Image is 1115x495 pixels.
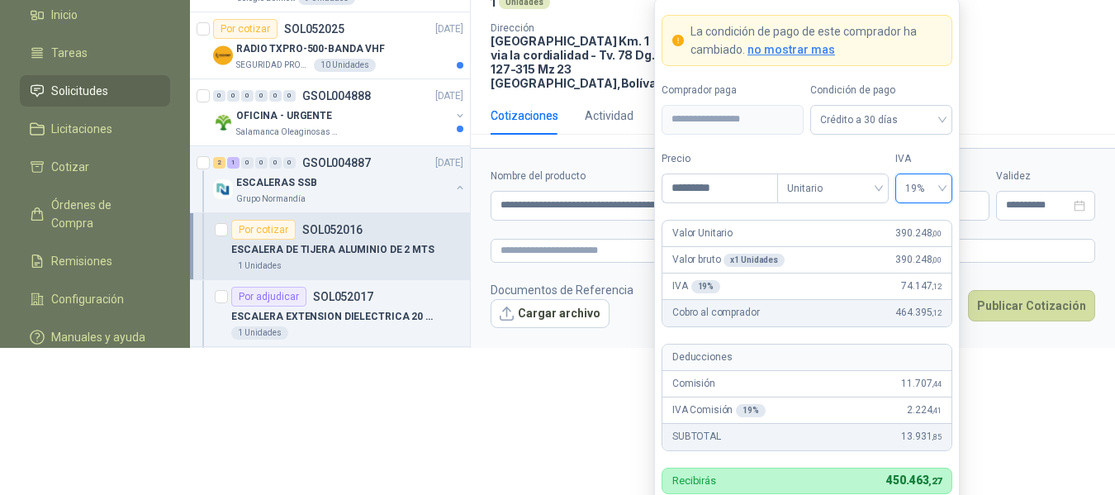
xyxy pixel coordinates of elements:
button: Publicar Cotización [968,290,1095,321]
span: Crédito a 30 días [820,107,942,132]
span: 11.707 [901,376,942,392]
span: ,00 [932,255,942,264]
div: 0 [241,157,254,169]
p: Grupo Normandía [236,193,306,206]
span: 464.395 [895,305,942,321]
p: La condición de pago de este comprador ha cambiado. [690,22,942,59]
p: GSOL004888 [302,90,371,102]
p: Deducciones [672,350,732,365]
a: Configuración [20,283,170,315]
a: Por adjudicarSOL052017ESCALERA EXTENSION DIELECTRICA 20 PASOS / 6 MTS - CERTIFICADA1 Unidades [190,280,470,347]
p: SEGURIDAD PROVISER LTDA [236,59,311,72]
div: 0 [269,157,282,169]
label: Condición de pago [810,83,952,98]
div: 1 Unidades [231,259,288,273]
a: Por cotizarSOL052025[DATE] Company LogoRADIO TXPRO-500-BANDA VHFSEGURIDAD PROVISER LTDA10 Unidades [190,12,470,79]
img: Company Logo [213,112,233,132]
img: Company Logo [213,45,233,65]
label: Comprador paga [662,83,804,98]
p: ESCALERAS SSB [236,175,316,191]
a: Manuales y ayuda [20,321,170,353]
p: ESCALERA EXTENSION DIELECTRICA 20 PASOS / 6 MTS - CERTIFICADA [231,309,437,325]
div: Cotizaciones [491,107,558,125]
a: Tareas [20,37,170,69]
span: Inicio [51,6,78,24]
span: 2.224 [907,402,942,418]
p: Dirección [491,22,667,34]
span: ,12 [932,282,942,291]
p: Valor bruto [672,252,785,268]
div: 10 Unidades [314,59,376,72]
p: [GEOGRAPHIC_DATA] Km. 1 via la cordialidad - Tv. 78 Dg. 127-315 Mz 23 [GEOGRAPHIC_DATA] , Bolívar [491,34,667,90]
a: Licitaciones [20,113,170,145]
a: 0 0 0 0 0 0 GSOL004888[DATE] Company LogoOFICINA - URGENTESalamanca Oleaginosas SAS [213,86,467,139]
p: [DATE] [435,155,463,171]
span: ,27 [928,476,942,487]
p: Documentos de Referencia [491,281,633,299]
div: 1 Unidades [231,326,288,340]
span: ,00 [932,229,942,238]
p: SOL052025 [284,23,344,35]
label: Validez [996,169,1095,184]
p: Cobro al comprador [672,305,759,321]
span: Remisiones [51,252,112,270]
span: 390.248 [895,252,942,268]
a: Órdenes de Compra [20,189,170,239]
p: SOL052017 [313,291,373,302]
div: Por cotizar [213,19,278,39]
span: ,12 [932,308,942,317]
span: 74.147 [901,278,942,294]
a: Remisiones [20,245,170,277]
span: ,44 [932,379,942,388]
p: ESCALERA DE TIJERA ALUMINIO DE 2 MTS [231,242,434,258]
p: Comisión [672,376,715,392]
p: RADIO TXPRO-500-BANDA VHF [236,41,385,57]
div: 19 % [736,404,766,417]
div: 0 [227,90,240,102]
p: SUBTOTAL [672,429,721,445]
div: 19 % [691,280,721,293]
span: Cotizar [51,158,89,176]
span: Configuración [51,290,124,308]
div: Actividad [585,107,633,125]
a: Cotizar [20,151,170,183]
div: 0 [241,90,254,102]
p: SOL052016 [302,224,363,236]
div: Por adjudicar [231,287,306,307]
p: [DATE] [435,88,463,104]
span: exclamation-circle [672,35,684,46]
a: Por cotizarSOL052016ESCALERA DE TIJERA ALUMINIO DE 2 MTS1 Unidades [190,213,470,280]
span: Tareas [51,44,88,62]
span: 450.463 [886,474,942,487]
a: 2 1 0 0 0 0 GSOL004887[DATE] Company LogoESCALERAS SSBGrupo Normandía [213,153,467,206]
div: 0 [269,90,282,102]
span: 390.248 [895,226,942,241]
span: ,85 [932,432,942,441]
span: Órdenes de Compra [51,196,154,232]
div: 2 [213,157,225,169]
p: Valor Unitario [672,226,733,241]
div: 0 [283,157,296,169]
p: GSOL004887 [302,157,371,169]
span: Solicitudes [51,82,108,100]
span: no mostrar mas [747,43,835,56]
span: Unitario [787,176,879,201]
img: Company Logo [213,179,233,199]
label: Nombre del producto [491,169,759,184]
div: Por cotizar [231,220,296,240]
span: 13.931 [901,429,942,445]
p: Recibirás [672,475,716,486]
p: [DATE] [435,21,463,37]
div: 0 [255,157,268,169]
a: Solicitudes [20,75,170,107]
label: IVA [895,151,952,167]
span: Licitaciones [51,120,112,138]
span: Manuales y ayuda [51,328,145,346]
button: Cargar archivo [491,299,610,329]
p: Salamanca Oleaginosas SAS [236,126,340,139]
div: 0 [283,90,296,102]
span: 19% [905,176,942,201]
div: 0 [255,90,268,102]
p: IVA Comisión [672,402,766,418]
p: IVA [672,278,720,294]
